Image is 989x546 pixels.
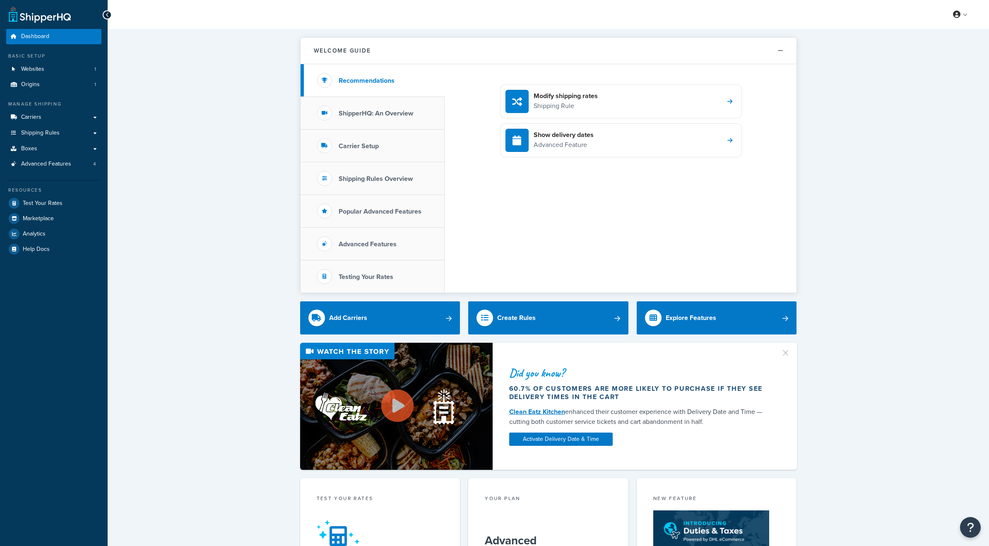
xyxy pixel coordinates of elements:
[509,367,771,379] div: Did you know?
[6,62,101,77] li: Websites
[6,211,101,226] a: Marketplace
[21,145,37,152] span: Boxes
[6,29,101,44] a: Dashboard
[21,66,44,73] span: Websites
[960,517,981,538] button: Open Resource Center
[301,38,796,64] button: Welcome Guide
[509,385,771,401] div: 60.7% of customers are more likely to purchase if they see delivery times in the cart
[637,301,797,334] a: Explore Features
[300,301,460,334] a: Add Carriers
[339,273,393,281] h3: Testing Your Rates
[21,161,71,168] span: Advanced Features
[339,110,413,117] h3: ShipperHQ: An Overview
[314,48,371,54] h2: Welcome Guide
[21,114,41,121] span: Carriers
[339,241,397,248] h3: Advanced Features
[21,130,60,137] span: Shipping Rules
[6,187,101,194] div: Resources
[6,156,101,172] a: Advanced Features4
[509,407,565,416] a: Clean Eatz Kitchen
[93,161,96,168] span: 4
[94,81,96,88] span: 1
[339,142,379,150] h3: Carrier Setup
[339,208,421,215] h3: Popular Advanced Features
[534,140,594,150] p: Advanced Feature
[534,101,598,111] p: Shipping Rule
[23,246,50,253] span: Help Docs
[468,301,628,334] a: Create Rules
[6,125,101,141] a: Shipping Rules
[534,91,598,101] h4: Modify shipping rates
[6,77,101,92] a: Origins1
[23,215,54,222] span: Marketplace
[534,130,594,140] h4: Show delivery dates
[509,407,771,427] div: enhanced their customer experience with Delivery Date and Time — cutting both customer service ti...
[6,101,101,108] div: Manage Shipping
[6,196,101,211] a: Test Your Rates
[653,495,780,504] div: New Feature
[6,110,101,125] a: Carriers
[6,226,101,241] a: Analytics
[23,231,46,238] span: Analytics
[6,141,101,156] a: Boxes
[6,242,101,257] a: Help Docs
[339,77,395,84] h3: Recommendations
[6,156,101,172] li: Advanced Features
[300,343,493,470] img: Video thumbnail
[317,495,444,504] div: Test your rates
[329,312,367,324] div: Add Carriers
[6,62,101,77] a: Websites1
[21,33,49,40] span: Dashboard
[23,200,63,207] span: Test Your Rates
[339,175,413,183] h3: Shipping Rules Overview
[6,53,101,60] div: Basic Setup
[6,77,101,92] li: Origins
[509,433,613,446] a: Activate Delivery Date & Time
[497,312,536,324] div: Create Rules
[485,495,612,504] div: Your Plan
[94,66,96,73] span: 1
[21,81,40,88] span: Origins
[666,312,716,324] div: Explore Features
